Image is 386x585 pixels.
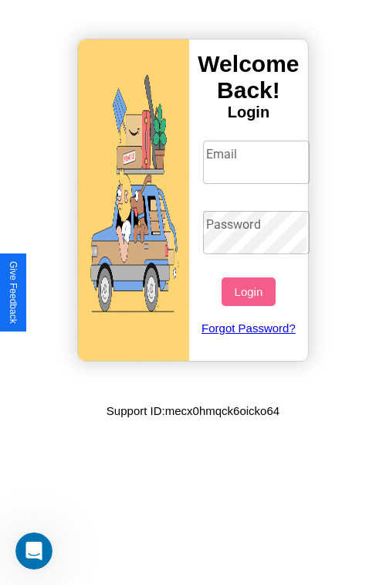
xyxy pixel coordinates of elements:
[15,532,52,570] iframe: Intercom live chat
[8,261,19,324] div: Give Feedback
[78,39,189,361] img: gif
[189,51,308,104] h3: Welcome Back!
[189,104,308,121] h4: Login
[107,400,279,421] p: Support ID: mecx0hmqck6oicko64
[195,306,303,350] a: Forgot Password?
[222,277,275,306] button: Login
